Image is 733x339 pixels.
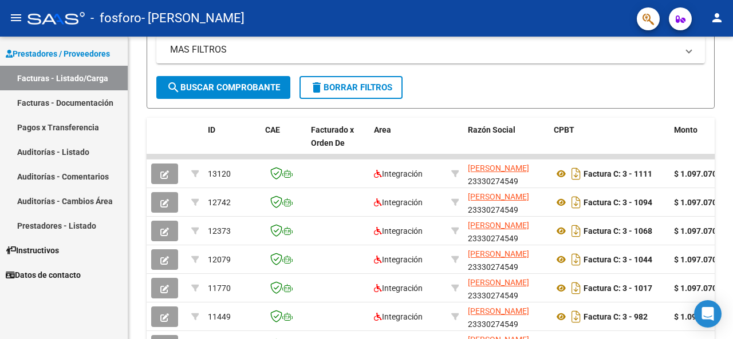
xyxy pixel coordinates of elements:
span: Datos de contacto [6,269,81,281]
button: Buscar Comprobante [156,76,290,99]
span: [PERSON_NAME] [468,192,529,201]
span: Integración [374,198,423,207]
span: 11770 [208,284,231,293]
span: Integración [374,169,423,178]
span: - [PERSON_NAME] [141,6,245,31]
div: 23330274549 [468,276,545,300]
strong: $ 1.097.070,00 [674,312,728,321]
mat-expansion-panel-header: MAS FILTROS [156,36,705,63]
span: CAE [265,125,280,134]
datatable-header-cell: CAE [261,118,306,168]
i: Descargar documento [569,222,584,240]
span: [PERSON_NAME] [468,306,529,316]
mat-icon: delete [310,81,324,94]
datatable-header-cell: Facturado x Orden De [306,118,369,168]
span: Integración [374,226,423,236]
strong: Factura C: 3 - 1068 [584,226,652,236]
i: Descargar documento [569,279,584,297]
span: Monto [674,125,697,134]
span: Facturado x Orden De [311,125,354,147]
i: Descargar documento [569,308,584,326]
span: ID [208,125,215,134]
strong: Factura C: 3 - 1111 [584,169,652,178]
span: [PERSON_NAME] [468,221,529,230]
span: Prestadores / Proveedores [6,47,110,60]
span: Area [374,125,391,134]
strong: $ 1.097.070,00 [674,226,728,236]
strong: $ 1.097.070,00 [674,198,728,207]
mat-icon: person [710,11,724,25]
i: Descargar documento [569,193,584,212]
div: 23330274549 [468,305,545,329]
span: 12373 [208,226,231,236]
datatable-header-cell: Razón Social [463,118,549,168]
span: CPBT [554,125,574,134]
span: Instructivos [6,244,59,257]
span: Borrar Filtros [310,82,392,93]
mat-panel-title: MAS FILTROS [170,43,677,56]
span: 13120 [208,169,231,178]
i: Descargar documento [569,165,584,183]
span: 11449 [208,312,231,321]
strong: $ 1.097.070,00 [674,169,728,178]
strong: $ 1.097.070,00 [674,284,728,293]
span: Razón Social [468,125,515,134]
span: Buscar Comprobante [167,82,280,93]
div: 23330274549 [468,190,545,214]
span: [PERSON_NAME] [468,278,529,287]
button: Borrar Filtros [299,76,403,99]
span: [PERSON_NAME] [468,163,529,173]
div: 23330274549 [468,219,545,243]
mat-icon: search [167,81,180,94]
span: Integración [374,284,423,293]
span: Integración [374,312,423,321]
strong: Factura C: 3 - 1017 [584,284,652,293]
span: [PERSON_NAME] [468,249,529,258]
span: Integración [374,255,423,264]
i: Descargar documento [569,250,584,269]
div: 23330274549 [468,162,545,186]
div: 23330274549 [468,248,545,272]
strong: Factura C: 3 - 982 [584,312,648,321]
datatable-header-cell: Area [369,118,447,168]
datatable-header-cell: ID [203,118,261,168]
mat-icon: menu [9,11,23,25]
strong: $ 1.097.070,00 [674,255,728,264]
strong: Factura C: 3 - 1094 [584,198,652,207]
strong: Factura C: 3 - 1044 [584,255,652,264]
datatable-header-cell: CPBT [549,118,669,168]
span: 12079 [208,255,231,264]
div: Open Intercom Messenger [694,300,722,328]
span: 12742 [208,198,231,207]
span: - fosforo [90,6,141,31]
